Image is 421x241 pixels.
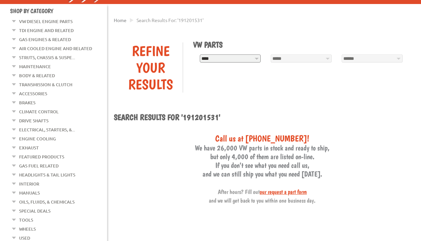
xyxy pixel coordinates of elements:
a: VW Diesel Engine Parts [19,17,73,26]
div: Refine Your Results [119,42,183,93]
span: Search results for: '191201531' [137,17,203,23]
a: Air Cooled Engine and Related [19,44,92,53]
a: Tools [19,216,33,224]
a: Manuals [19,189,40,197]
h1: VW Parts [193,40,406,49]
a: Engine Cooling [19,134,56,143]
a: Oils, Fluids, & Chemicals [19,198,75,206]
a: Wheels [19,225,36,233]
a: TDI Engine and Related [19,26,74,35]
a: Special Deals [19,207,51,215]
span: After hours? Fill out and we will get back to you within one business day. [209,188,316,204]
a: Climate Control [19,107,59,116]
a: Maintenance [19,62,51,71]
a: Struts, Chassis & Suspe... [19,53,75,62]
a: Body & Related [19,71,55,80]
a: Home [114,17,127,23]
a: Drive Shafts [19,116,49,125]
span: Call us at [PHONE_NUMBER]! [215,133,309,143]
a: Transmission & Clutch [19,80,72,89]
h1: Search results for '191201531' [114,112,411,123]
a: Exhaust [19,143,39,152]
a: Gas Fuel Related [19,161,59,170]
h4: Shop By Category [10,7,107,14]
a: Featured Products [19,152,64,161]
a: Electrical, Starters, &... [19,125,75,134]
a: Gas Engines & Related [19,35,71,44]
a: Interior [19,179,39,188]
a: Headlights & Tail Lights [19,170,75,179]
h3: We have 26,000 VW parts in stock and ready to ship, but only 4,000 of them are listed on-line. If... [114,133,411,204]
a: our request a part form [260,188,307,195]
a: Accessories [19,89,47,98]
a: Brakes [19,98,35,107]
